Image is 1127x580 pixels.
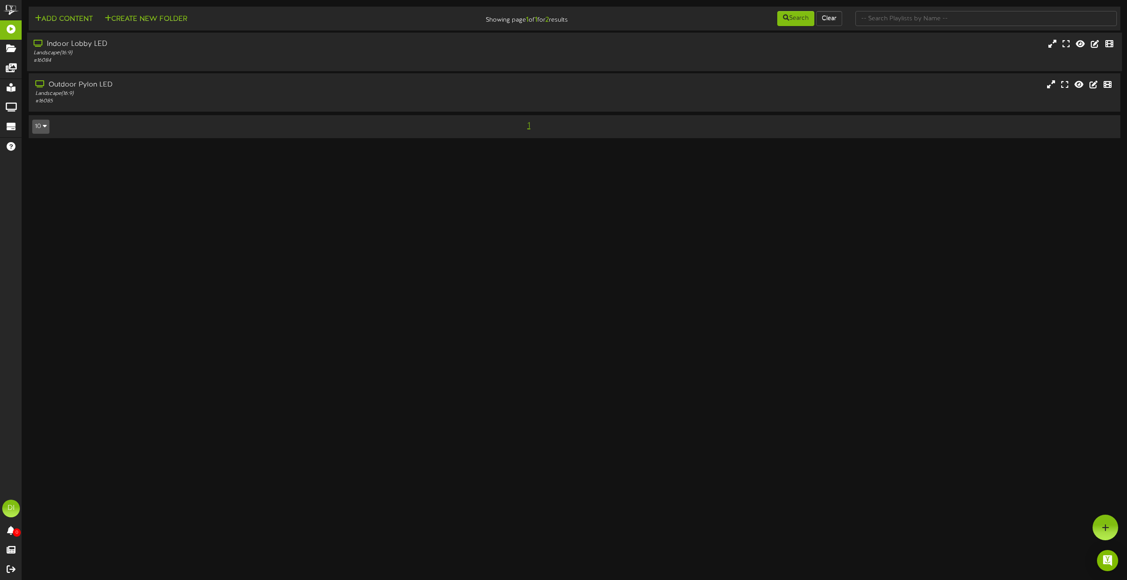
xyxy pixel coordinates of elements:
div: Open Intercom Messenger [1097,550,1118,571]
strong: 1 [526,16,529,24]
strong: 1 [535,16,537,24]
strong: 2 [545,16,549,24]
div: Showing page of for results [392,10,575,25]
button: Create New Folder [102,14,190,25]
div: # 16085 [35,98,477,105]
button: Search [777,11,814,26]
button: Add Content [32,14,95,25]
button: Clear [816,11,842,26]
div: Landscape ( 16:9 ) [35,90,477,98]
div: Outdoor Pylon LED [35,80,477,90]
div: # 16084 [34,57,477,64]
input: -- Search Playlists by Name -- [855,11,1117,26]
div: Landscape ( 16:9 ) [34,49,477,57]
div: DI [2,500,20,517]
button: 10 [32,120,49,134]
div: Indoor Lobby LED [34,39,477,49]
span: 1 [525,121,533,131]
span: 0 [13,528,21,537]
